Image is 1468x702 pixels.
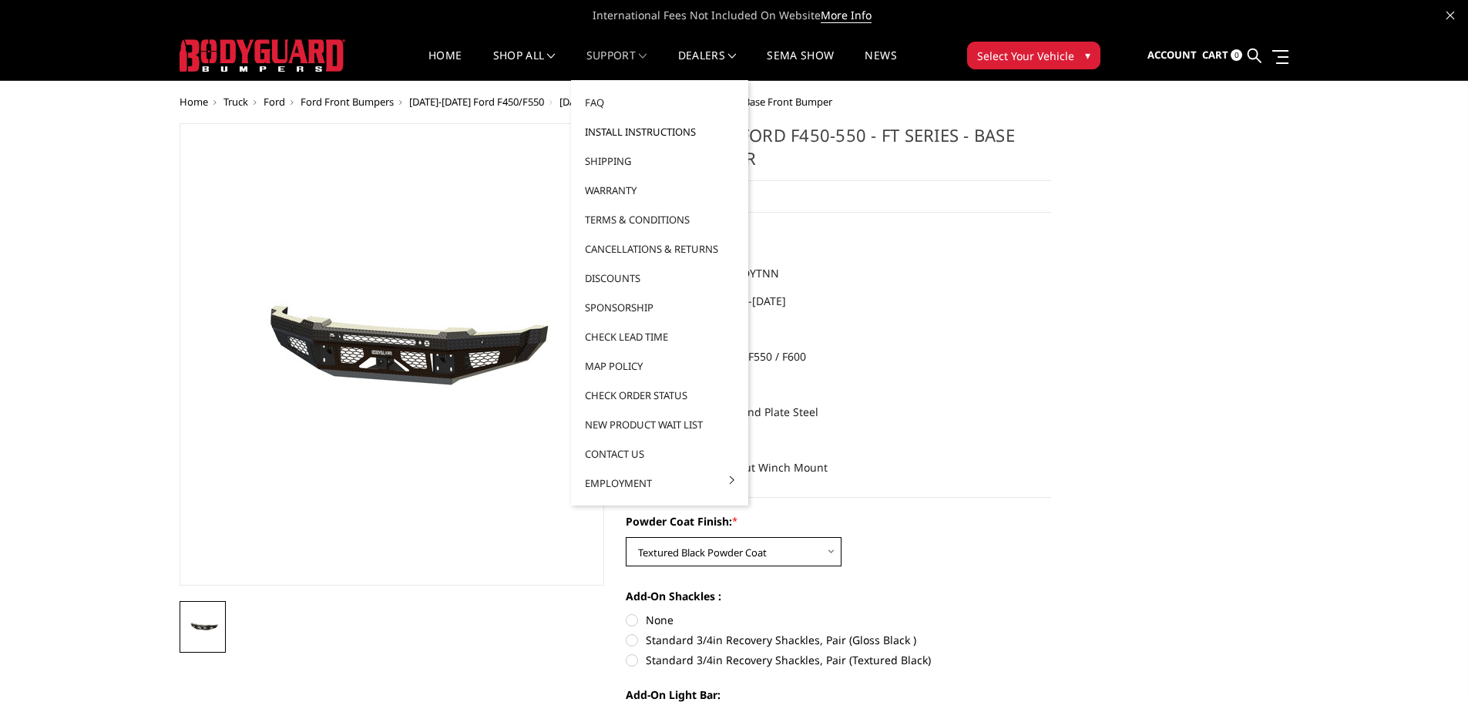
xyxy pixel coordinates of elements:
[626,588,1051,604] label: Add-On Shackles :
[577,88,742,117] a: FAQ
[626,513,1051,529] label: Powder Coat Finish:
[180,39,345,72] img: BODYGUARD BUMPERS
[577,381,742,410] a: Check Order Status
[714,343,806,371] dd: F450 / F550 / F600
[678,50,737,80] a: Dealers
[577,439,742,469] a: Contact Us
[577,176,742,205] a: Warranty
[428,50,462,80] a: Home
[821,8,872,23] a: More Info
[1202,35,1242,76] a: Cart 0
[301,95,394,109] a: Ford Front Bumpers
[577,117,742,146] a: Install Instructions
[577,322,742,351] a: Check Lead Time
[626,612,1051,628] label: None
[559,95,832,109] span: [DATE]-[DATE] Ford F450-550 - FT Series - Base Front Bumper
[626,123,1051,181] h1: [DATE]-[DATE] Ford F450-550 - FT Series - Base Front Bumper
[223,95,248,109] a: Truck
[180,95,208,109] a: Home
[977,48,1074,64] span: Select Your Vehicle
[577,205,742,234] a: Terms & Conditions
[626,652,1051,668] label: Standard 3/4in Recovery Shackles, Pair (Textured Black)
[714,287,786,315] dd: [DATE]-[DATE]
[577,410,742,439] a: New Product Wait List
[967,42,1100,69] button: Select Your Vehicle
[1231,49,1242,61] span: 0
[264,95,285,109] a: Ford
[1147,35,1197,76] a: Account
[180,123,605,586] a: 2023-2025 Ford F450-550 - FT Series - Base Front Bumper
[865,50,896,80] a: News
[714,454,828,482] dd: Without Winch Mount
[577,146,742,176] a: Shipping
[493,50,556,80] a: shop all
[577,264,742,293] a: Discounts
[626,632,1051,648] label: Standard 3/4in Recovery Shackles, Pair (Gloss Black )
[767,50,834,80] a: SEMA Show
[1085,47,1090,63] span: ▾
[586,50,647,80] a: Support
[184,619,221,637] img: 2023-2025 Ford F450-550 - FT Series - Base Front Bumper
[714,398,818,426] dd: Diamond Plate Steel
[577,234,742,264] a: Cancellations & Returns
[577,469,742,498] a: Employment
[1391,628,1468,702] iframe: Chat Widget
[577,351,742,381] a: MAP Policy
[1202,48,1228,62] span: Cart
[409,95,544,109] a: [DATE]-[DATE] Ford F450/F550
[1147,48,1197,62] span: Account
[577,293,742,322] a: Sponsorship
